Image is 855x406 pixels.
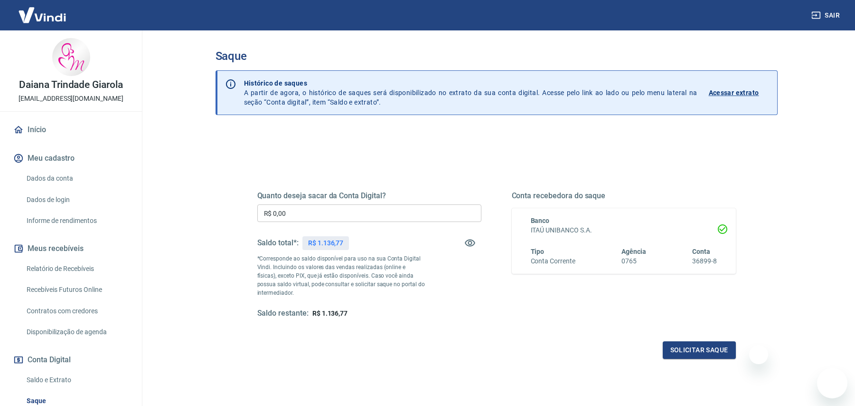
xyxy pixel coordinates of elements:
a: Acessar extrato [709,78,770,107]
a: Contratos com credores [23,301,131,321]
p: Daiana Trindade Giarola [19,80,123,90]
span: Tipo [531,248,545,255]
a: Informe de rendimentos [23,211,131,231]
iframe: Botão para abrir a janela de mensagens [817,368,847,398]
h6: Conta Corrente [531,256,575,266]
p: *Corresponde ao saldo disponível para uso na sua Conta Digital Vindi. Incluindo os valores das ve... [257,254,425,297]
span: Banco [531,217,550,224]
a: Saldo e Extrato [23,370,131,390]
a: Disponibilização de agenda [23,322,131,342]
span: Conta [692,248,710,255]
button: Meus recebíveis [11,238,131,259]
a: Relatório de Recebíveis [23,259,131,279]
a: Dados de login [23,190,131,210]
span: R$ 1.136,77 [312,309,348,317]
h5: Conta recebedora do saque [512,191,736,201]
iframe: Fechar mensagem [749,345,768,364]
a: Recebíveis Futuros Online [23,280,131,300]
a: Dados da conta [23,169,131,188]
h6: 0765 [621,256,646,266]
img: 78a5abb7-2530-42a1-8371-1b573bf48070.jpeg [52,38,90,76]
p: [EMAIL_ADDRESS][DOMAIN_NAME] [19,94,123,104]
p: R$ 1.136,77 [308,238,343,248]
button: Solicitar saque [663,341,736,359]
h6: ITAÚ UNIBANCO S.A. [531,225,717,235]
a: Início [11,119,131,140]
h5: Quanto deseja sacar da Conta Digital? [257,191,481,201]
h5: Saldo total*: [257,238,299,248]
button: Conta Digital [11,349,131,370]
p: A partir de agora, o histórico de saques será disponibilizado no extrato da sua conta digital. Ac... [244,78,697,107]
p: Histórico de saques [244,78,697,88]
p: Acessar extrato [709,88,759,97]
button: Sair [809,7,844,24]
h6: 36899-8 [692,256,717,266]
img: Vindi [11,0,73,29]
span: Agência [621,248,646,255]
h5: Saldo restante: [257,309,309,319]
h3: Saque [216,49,778,63]
button: Meu cadastro [11,148,131,169]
